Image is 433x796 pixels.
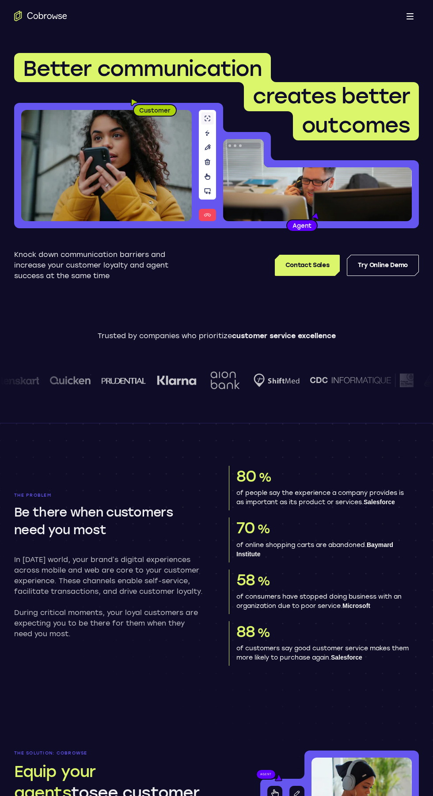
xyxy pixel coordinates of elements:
img: A customer holding their phone [21,110,192,221]
span: creates better [253,83,410,109]
span: Salesforce [331,654,362,661]
span: 80 [236,467,256,486]
p: of online shopping carts are abandoned. [236,540,412,559]
a: Try Online Demo [347,255,419,276]
span: % [257,573,270,589]
img: A series of tools used in co-browsing sessions [199,110,216,221]
p: In [DATE] world, your brand’s digital experiences across mobile and web are core to your customer... [14,555,204,597]
span: 70 [236,518,255,537]
a: Go to the home page [14,11,67,21]
img: Klarna [156,375,196,386]
p: of people say the experience a company provides is as important as its product or services. [236,489,412,507]
img: Shiftmed [253,373,299,387]
img: A customer support agent talking on the phone [223,139,412,221]
a: Contact Sales [275,255,340,276]
p: Knock down communication barriers and increase your customer loyalty and agent success at the sam... [14,249,178,281]
img: Aion Bank [207,362,243,398]
span: Salesforce [364,498,395,506]
p: The solution: Cobrowse [14,751,201,756]
span: % [257,625,270,640]
img: CDC Informatique [310,373,413,387]
span: customer service excellence [232,332,336,340]
span: outcomes [302,112,410,138]
p: The problem [14,493,204,498]
span: % [257,521,270,536]
h2: Be there when customers need you most [14,503,204,539]
img: prudential [101,377,146,384]
p: of customers say good customer service makes them more likely to purchase again. [236,644,412,662]
span: 58 [236,570,255,589]
p: of consumers have stopped doing business with an organization due to poor service. [236,592,412,611]
span: Microsoft [342,602,370,609]
span: Better communication [23,56,262,81]
span: % [258,470,271,485]
span: 88 [236,622,255,641]
p: During critical moments, your loyal customers are expecting you to be there for them when they ne... [14,607,204,639]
